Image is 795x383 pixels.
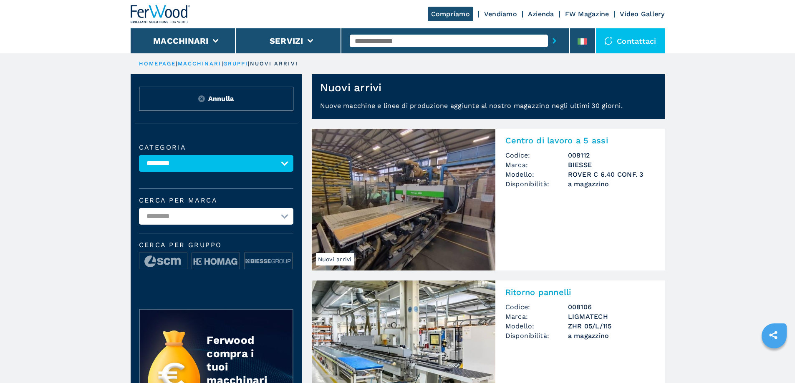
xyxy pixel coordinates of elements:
span: Modello: [505,321,568,331]
span: Marca: [505,160,568,170]
span: | [222,60,223,67]
span: Disponibilità: [505,331,568,340]
a: Azienda [528,10,554,18]
h3: 008106 [568,302,655,312]
span: Codice: [505,150,568,160]
span: Disponibilità: [505,179,568,189]
a: Video Gallery [620,10,664,18]
h1: Nuovi arrivi [320,81,382,94]
a: Vendiamo [484,10,517,18]
a: FW Magazine [565,10,609,18]
img: Reset [198,95,205,102]
h2: Centro di lavoro a 5 assi [505,135,655,145]
a: macchinari [178,60,222,67]
a: Compriamo [428,7,473,21]
img: Ferwood [131,5,191,23]
button: submit-button [548,31,561,50]
button: Servizi [270,36,303,46]
span: a magazzino [568,179,655,189]
span: Modello: [505,170,568,179]
h3: LIGMATECH [568,312,655,321]
img: image [192,253,240,270]
span: Nuovi arrivi [316,253,354,265]
label: Cerca per marca [139,197,293,204]
a: gruppi [223,60,248,67]
span: a magazzino [568,331,655,340]
a: HOMEPAGE [139,60,176,67]
button: Macchinari [153,36,209,46]
button: ResetAnnulla [139,87,293,110]
h3: ROVER C 6.40 CONF. 3 [568,170,655,179]
span: Marca: [505,312,568,321]
img: image [139,253,187,270]
span: | [248,60,250,67]
img: image [245,253,292,270]
h3: 008112 [568,150,655,160]
span: | [176,60,177,67]
p: nuovi arrivi [250,60,298,68]
img: Centro di lavoro a 5 assi BIESSE ROVER C 6.40 CONF. 3 [312,129,495,270]
a: sharethis [763,325,784,345]
span: Cerca per Gruppo [139,242,293,248]
div: Contattaci [596,28,665,53]
p: Nuove macchine e linee di produzione aggiunte al nostro magazzino negli ultimi 30 giorni. [312,101,665,119]
span: Codice: [505,302,568,312]
label: Categoria [139,144,293,151]
h3: ZHR 05/L/115 [568,321,655,331]
span: Annulla [208,94,234,103]
h3: BIESSE [568,160,655,170]
h2: Ritorno pannelli [505,287,655,297]
img: Contattaci [604,37,613,45]
a: Centro di lavoro a 5 assi BIESSE ROVER C 6.40 CONF. 3Nuovi arriviCentro di lavoro a 5 assiCodice:... [312,129,665,270]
